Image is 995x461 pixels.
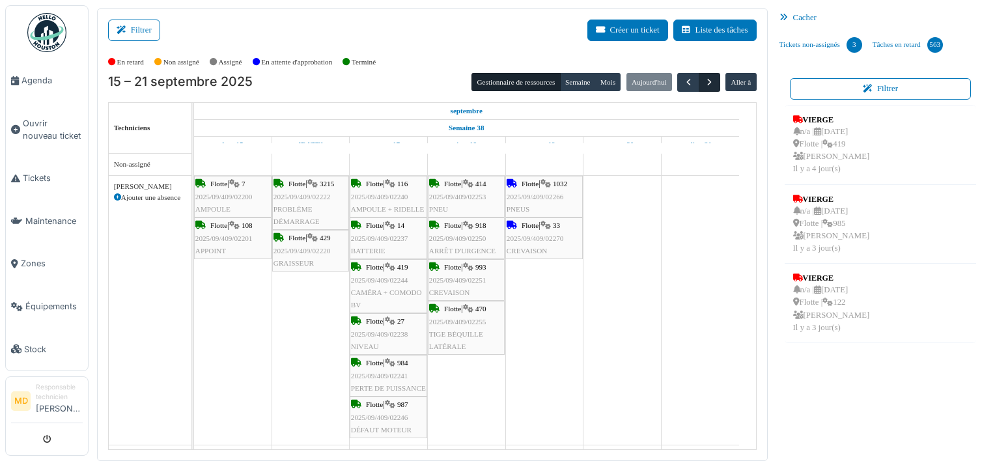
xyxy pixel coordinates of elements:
[210,180,227,188] span: Flotte
[867,27,948,63] a: Tâches en retard
[774,8,987,27] div: Cacher
[108,20,160,41] button: Filtrer
[273,232,348,270] div: |
[195,193,253,201] span: 2025/09/409/02200
[295,137,326,153] a: 16 septembre 2025
[351,384,426,392] span: PERTE DE PUISSANCE
[595,73,621,91] button: Mois
[352,57,376,68] label: Terminé
[471,73,560,91] button: Gestionnaire de ressources
[21,74,83,87] span: Agenda
[351,234,408,242] span: 2025/09/409/02237
[507,193,564,201] span: 2025/09/409/02266
[507,178,582,216] div: |
[607,137,637,153] a: 20 septembre 2025
[429,303,503,353] div: |
[793,272,870,284] div: VIERGE
[429,318,486,326] span: 2025/09/409/02255
[397,263,408,271] span: 419
[273,247,331,255] span: 2025/09/409/02220
[366,263,383,271] span: Flotte
[273,205,320,225] span: PROBLÈME DÉMARRAGE
[397,221,404,229] span: 14
[351,330,408,338] span: 2025/09/409/02238
[366,180,383,188] span: Flotte
[793,284,870,334] div: n/a | [DATE] Flotte | 122 [PERSON_NAME] Il y a 3 jour(s)
[429,219,503,257] div: |
[11,391,31,411] li: MD
[444,263,461,271] span: Flotte
[114,181,186,192] div: [PERSON_NAME]
[351,288,422,309] span: CAMÉRA + COMODO BV
[530,137,559,153] a: 19 septembre 2025
[288,180,305,188] span: Flotte
[725,73,756,91] button: Aller à
[397,317,404,325] span: 27
[27,13,66,52] img: Badge_color-CXgf-gQk.svg
[210,221,227,229] span: Flotte
[793,114,870,126] div: VIERGE
[25,215,83,227] span: Maintenance
[351,357,426,395] div: |
[699,73,720,92] button: Suivant
[686,137,715,153] a: 21 septembre 2025
[351,261,426,311] div: |
[444,180,461,188] span: Flotte
[522,221,539,229] span: Flotte
[374,137,403,153] a: 17 septembre 2025
[6,102,88,158] a: Ouvrir nouveau ticket
[429,261,503,299] div: |
[351,426,412,434] span: DÉFAUT MOTEUR
[790,111,873,179] a: VIERGE n/a |[DATE] Flotte |419 [PERSON_NAME]Il y a 4 jour(s)
[108,74,253,90] h2: 15 – 21 septembre 2025
[320,234,331,242] span: 429
[366,400,383,408] span: Flotte
[626,73,672,91] button: Aujourd'hui
[21,257,83,270] span: Zones
[790,269,873,337] a: VIERGE n/a |[DATE] Flotte |122 [PERSON_NAME]Il y a 3 jour(s)
[23,172,83,184] span: Tickets
[351,178,426,216] div: |
[366,359,383,367] span: Flotte
[560,73,596,91] button: Semaine
[195,247,226,255] span: APPOINT
[242,221,253,229] span: 108
[351,193,408,201] span: 2025/09/409/02240
[429,288,470,296] span: CREVAISON
[793,126,870,176] div: n/a | [DATE] Flotte | 419 [PERSON_NAME] Il y a 4 jour(s)
[6,200,88,243] a: Maintenance
[447,103,486,119] a: 15 septembre 2025
[475,263,486,271] span: 993
[444,221,461,229] span: Flotte
[351,205,425,213] span: AMPOULE + RIDELLE
[444,305,461,313] span: Flotte
[429,247,496,255] span: ARRÊT D'URGENCE
[429,234,486,242] span: 2025/09/409/02250
[366,221,383,229] span: Flotte
[507,234,564,242] span: 2025/09/409/02270
[397,180,408,188] span: 116
[793,193,870,205] div: VIERGE
[6,285,88,328] a: Équipements
[195,219,270,257] div: |
[673,20,757,41] a: Liste des tâches
[774,27,867,63] a: Tickets non-assignés
[475,221,486,229] span: 918
[320,180,334,188] span: 3215
[475,180,486,188] span: 414
[6,59,88,102] a: Agenda
[790,190,873,258] a: VIERGE n/a |[DATE] Flotte |985 [PERSON_NAME]Il y a 3 jour(s)
[793,205,870,255] div: n/a | [DATE] Flotte | 985 [PERSON_NAME] Il y a 3 jour(s)
[351,276,408,284] span: 2025/09/409/02244
[6,242,88,285] a: Zones
[847,37,862,53] div: 3
[351,342,379,350] span: NIVEAU
[242,180,245,188] span: 7
[23,117,83,142] span: Ouvrir nouveau ticket
[6,328,88,370] a: Stock
[351,398,426,436] div: |
[273,259,314,267] span: GRAISSEUR
[163,57,199,68] label: Non assigné
[195,205,231,213] span: AMPOULE
[429,276,486,284] span: 2025/09/409/02251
